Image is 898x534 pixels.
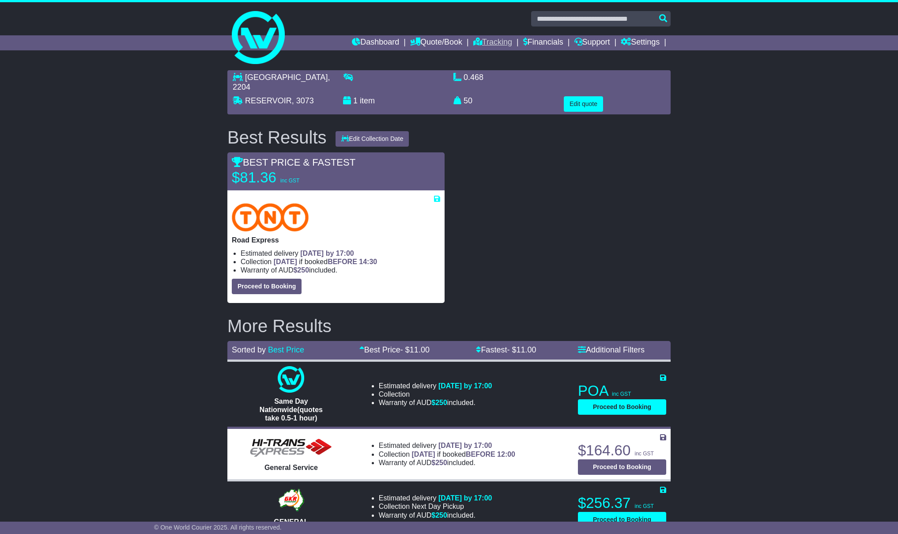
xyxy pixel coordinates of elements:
[523,35,563,50] a: Financials
[154,524,282,531] span: © One World Courier 2025. All rights reserved.
[379,398,492,407] li: Warranty of AUD included.
[232,345,266,354] span: Sorted by
[241,258,440,266] li: Collection
[278,366,304,393] img: One World Courier: Same Day Nationwide(quotes take 0.5-1 hour)
[379,450,515,458] li: Collection
[264,464,318,471] span: General Service
[227,316,671,336] h2: More Results
[574,35,610,50] a: Support
[497,451,515,458] span: 12:00
[634,451,653,457] span: inc GST
[473,35,512,50] a: Tracking
[245,96,292,105] span: RESERVOIR
[612,391,631,397] span: inc GST
[621,35,660,50] a: Settings
[223,128,331,147] div: Best Results
[410,35,462,50] a: Quote/Book
[360,96,375,105] span: item
[260,398,323,422] span: Same Day Nationwide(quotes take 0.5-1 hour)
[274,518,308,526] span: GENERAL
[412,451,435,458] span: [DATE]
[379,511,492,519] li: Warranty of AUD included.
[564,96,603,112] button: Edit quote
[274,258,297,265] span: [DATE]
[578,494,666,512] p: $256.37
[466,451,495,458] span: BEFORE
[274,258,377,265] span: if booked
[516,345,536,354] span: 11.00
[578,442,666,459] p: $164.60
[379,382,492,390] li: Estimated delivery
[268,345,304,354] a: Best Price
[412,503,464,510] span: Next Day Pickup
[578,512,666,527] button: Proceed to Booking
[431,511,447,519] span: $
[464,96,472,105] span: 50
[232,236,440,244] p: Road Express
[300,250,354,257] span: [DATE] by 17:00
[241,249,440,258] li: Estimated delivery
[435,459,447,466] span: 250
[578,399,666,415] button: Proceed to Booking
[438,442,492,449] span: [DATE] by 17:00
[232,279,302,294] button: Proceed to Booking
[280,178,299,184] span: inc GST
[634,503,653,509] span: inc GST
[276,487,306,513] img: GKR: GENERAL
[578,459,666,475] button: Proceed to Booking
[247,437,335,459] img: HiTrans: General Service
[232,169,342,186] p: $81.36
[292,96,314,105] span: , 3073
[232,203,309,231] img: TNT Domestic: Road Express
[438,494,492,502] span: [DATE] by 17:00
[431,459,447,466] span: $
[379,494,492,502] li: Estimated delivery
[328,258,357,265] span: BEFORE
[352,35,399,50] a: Dashboard
[359,345,430,354] a: Best Price- $11.00
[578,382,666,400] p: POA
[464,73,483,82] span: 0.468
[379,441,515,450] li: Estimated delivery
[293,266,309,274] span: $
[379,502,492,511] li: Collection
[353,96,358,105] span: 1
[578,345,645,354] a: Additional Filters
[476,345,536,354] a: Fastest- $11.00
[410,345,430,354] span: 11.00
[412,451,515,458] span: if booked
[297,266,309,274] span: 250
[438,382,492,390] span: [DATE] by 17:00
[359,258,377,265] span: 14:30
[245,73,328,82] span: [GEOGRAPHIC_DATA]
[431,399,447,406] span: $
[241,266,440,274] li: Warranty of AUD included.
[435,511,447,519] span: 250
[233,73,330,91] span: , 2204
[232,157,355,168] span: BEST PRICE & FASTEST
[435,399,447,406] span: 250
[379,390,492,398] li: Collection
[336,131,409,147] button: Edit Collection Date
[400,345,430,354] span: - $
[507,345,536,354] span: - $
[379,458,515,467] li: Warranty of AUD included.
